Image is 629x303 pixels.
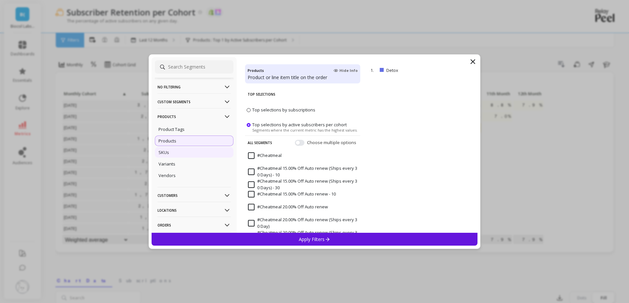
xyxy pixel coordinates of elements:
p: Product Tags [158,126,185,132]
p: Orders [157,217,231,233]
p: 1. [370,67,377,73]
p: Product or line item title on the order [248,74,358,81]
span: Hide Info [333,68,358,73]
p: Detox [386,67,436,73]
span: Segments where the current metric has the highest values. [252,127,358,132]
h4: Products [248,67,264,74]
p: Top Selections [248,87,358,101]
span: #Cheatmeal 15.00% Off Auto renew (Ships every 30 Days) - 30 [248,178,357,191]
span: Top selections by subscriptions [252,107,315,113]
span: #Cheatmeal 20.00% Off Auto renew [248,204,328,210]
p: Variants [158,161,175,167]
p: Products [158,138,176,144]
span: Top selections by active subscribers per cohort [252,121,347,127]
p: Subscriptions [157,231,231,248]
p: No filtering [157,78,231,95]
span: #Cheatmeal 20.00% Off Auto renew (Ships every 30 Days) [248,229,357,242]
span: #Cheatmeal [248,152,282,159]
input: Search Segments [155,60,233,74]
p: SKUs [158,149,169,155]
p: Customers [157,187,231,204]
span: Choose multiple options [307,139,358,146]
p: Apply Filters [299,236,330,242]
span: #Cheatmeal 20.00% Off Auto renew (Ships every 30 Day) [248,217,357,229]
p: Vendors [158,172,176,178]
p: Custom Segments [157,93,231,110]
span: #Cheatmeal 15.00% Off Auto renew - 10 [248,191,336,197]
p: Locations [157,202,231,219]
p: Products [157,108,231,125]
span: #Cheatmeal 15.00% Off Auto renew (Ships every 30 Days) - 10 [248,165,357,178]
p: All Segments [248,136,272,149]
